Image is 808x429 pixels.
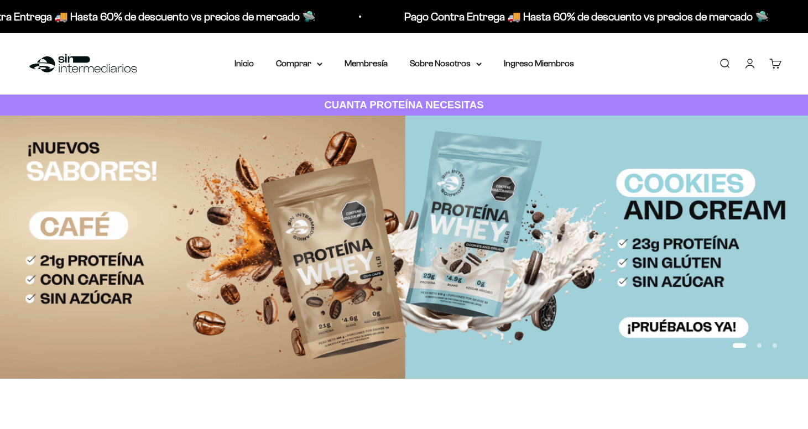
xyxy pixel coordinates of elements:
[276,56,322,71] summary: Comprar
[234,59,254,68] a: Inicio
[504,59,574,68] a: Ingreso Miembros
[410,56,482,71] summary: Sobre Nosotros
[345,59,388,68] a: Membresía
[324,99,484,111] strong: CUANTA PROTEÍNA NECESITAS
[342,8,706,25] p: Pago Contra Entrega 🚚 Hasta 60% de descuento vs precios de mercado 🛸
